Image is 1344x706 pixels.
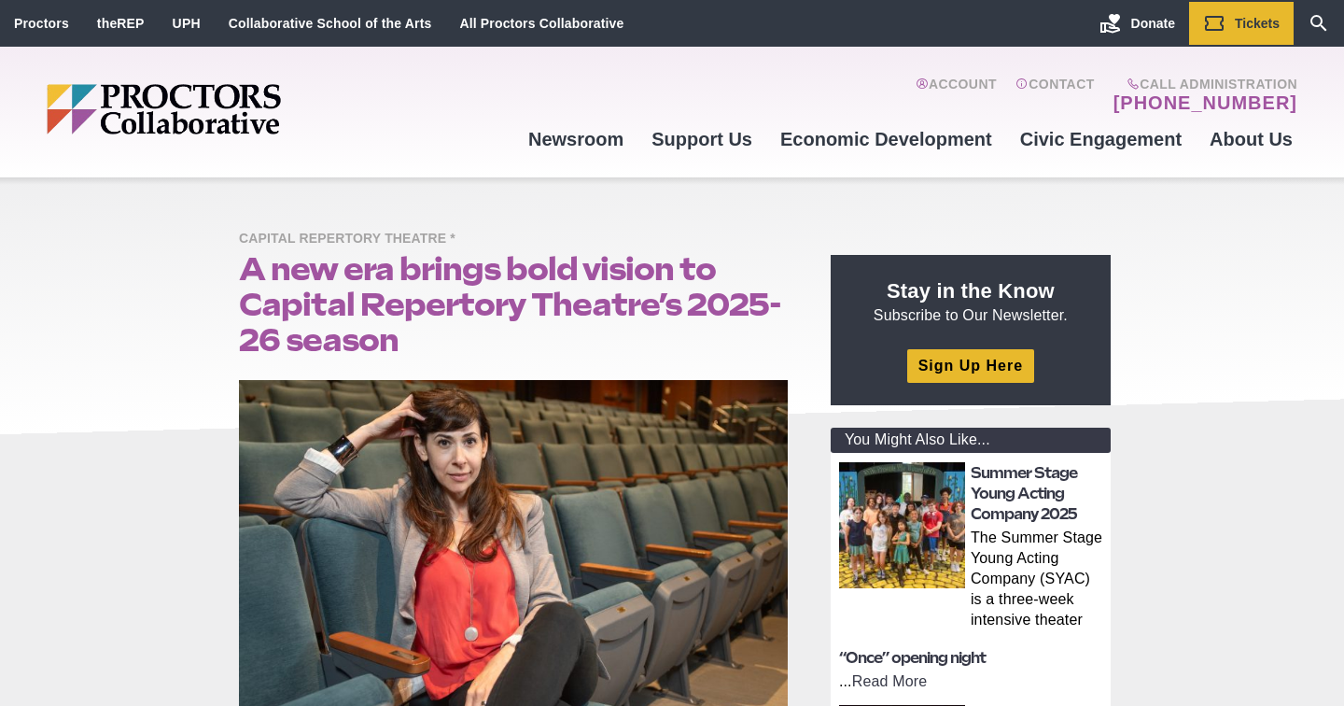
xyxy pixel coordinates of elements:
a: Sign Up Here [907,349,1034,382]
a: Civic Engagement [1006,114,1196,164]
a: All Proctors Collaborative [459,16,623,31]
a: UPH [173,16,201,31]
a: Economic Development [766,114,1006,164]
a: theREP [97,16,145,31]
a: [PHONE_NUMBER] [1113,92,1297,114]
a: Donate [1085,2,1189,45]
a: Contact [1015,77,1095,114]
strong: Stay in the Know [887,279,1055,303]
a: Account [916,77,997,114]
p: ... [839,671,1105,692]
div: You Might Also Like... [831,428,1111,453]
span: Donate [1131,16,1175,31]
img: Proctors logo [47,84,425,134]
a: Proctors [14,16,69,31]
span: Tickets [1235,16,1280,31]
a: Capital Repertory Theatre * [239,230,465,246]
img: thumbnail: Summer Stage Young Acting Company 2025 [839,462,965,588]
a: Search [1294,2,1344,45]
p: Subscribe to Our Newsletter. [853,277,1088,326]
h1: A new era brings bold vision to Capital Repertory Theatre’s 2025-26 season [239,251,788,358]
a: Collaborative School of the Arts [229,16,432,31]
a: Summer Stage Young Acting Company 2025 [971,464,1077,524]
span: Call Administration [1108,77,1297,92]
a: Newsroom [514,114,637,164]
p: The Summer Stage Young Acting Company (SYAC) is a three‑week intensive theater program held at [G... [971,528,1105,634]
a: About Us [1196,114,1307,164]
a: Support Us [637,114,766,164]
span: Capital Repertory Theatre * [239,228,465,251]
a: Read More [852,673,928,689]
a: Tickets [1189,2,1294,45]
a: “Once” opening night [839,649,986,667]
